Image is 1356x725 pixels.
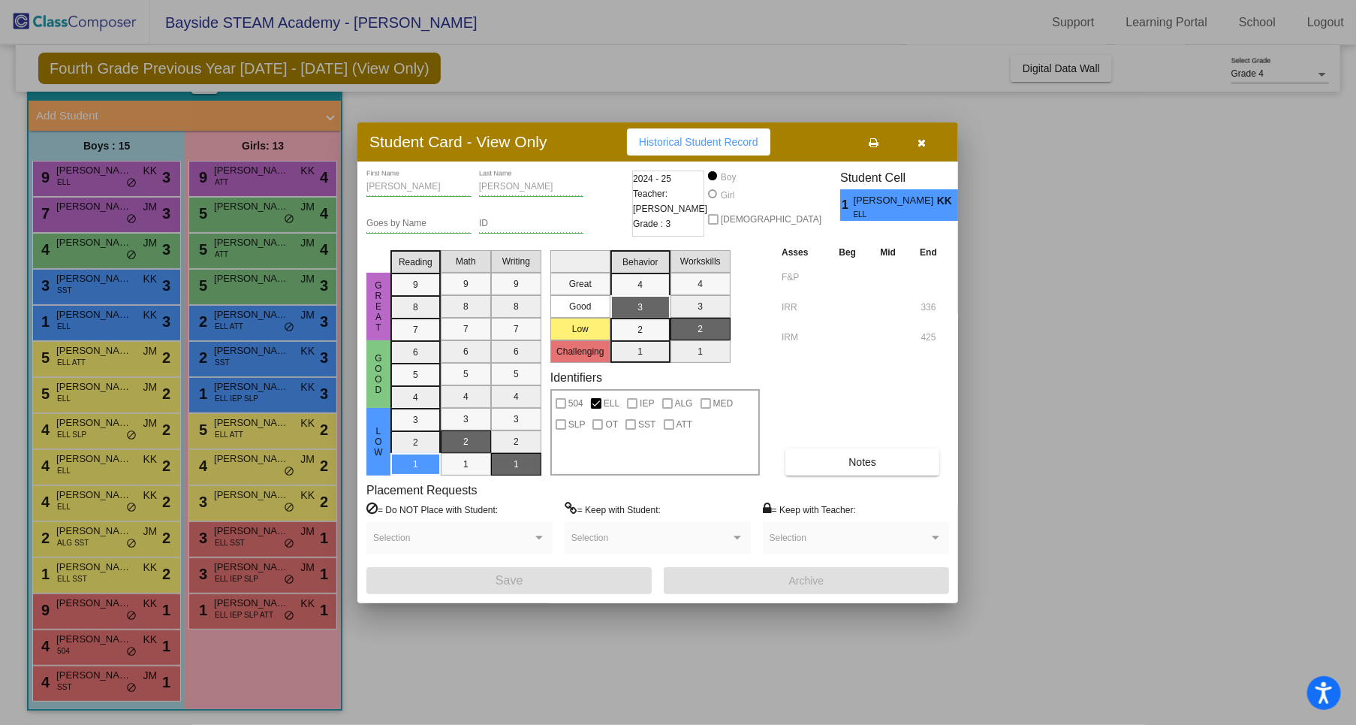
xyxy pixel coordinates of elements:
button: Notes [785,449,939,476]
span: ELL [854,209,927,220]
span: Notes [848,456,876,468]
button: Archive [664,567,949,594]
h3: Student Card - View Only [369,132,547,151]
button: Save [366,567,652,594]
input: assessment [782,326,823,349]
th: Beg [827,244,868,261]
div: Girl [720,189,735,202]
span: 2024 - 25 [633,171,671,186]
span: 3 [958,196,971,214]
span: 1 [840,196,853,214]
button: Historical Student Record [627,128,770,156]
span: IEP [640,394,654,412]
span: OT [605,415,618,433]
span: Save [496,574,523,587]
span: ELL [604,394,619,412]
span: SLP [568,415,586,433]
label: = Do NOT Place with Student: [366,502,498,517]
input: assessment [782,296,823,319]
th: Asses [778,244,827,261]
span: [PERSON_NAME] [854,193,937,209]
span: Low [372,426,385,458]
label: Identifiers [550,370,602,385]
span: ATT [676,415,693,433]
span: ALG [675,394,693,412]
input: assessment [782,266,823,288]
span: [DEMOGRAPHIC_DATA] [721,210,821,228]
th: Mid [868,244,908,261]
span: Teacher: [PERSON_NAME] [633,186,707,216]
span: Archive [789,575,824,587]
label: Placement Requests [366,483,478,497]
span: Historical Student Record [639,136,758,148]
span: SST [638,415,655,433]
div: Boy [720,171,737,184]
th: End [908,244,949,261]
span: MED [713,394,734,412]
h3: Student Cell [840,171,971,185]
span: KK [937,193,958,209]
input: goes by name [366,219,472,229]
label: = Keep with Student: [565,502,661,517]
span: 504 [568,394,583,412]
span: Grade : 3 [633,216,670,231]
span: Great [372,280,385,333]
label: = Keep with Teacher: [763,502,856,517]
span: Good [372,353,385,395]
